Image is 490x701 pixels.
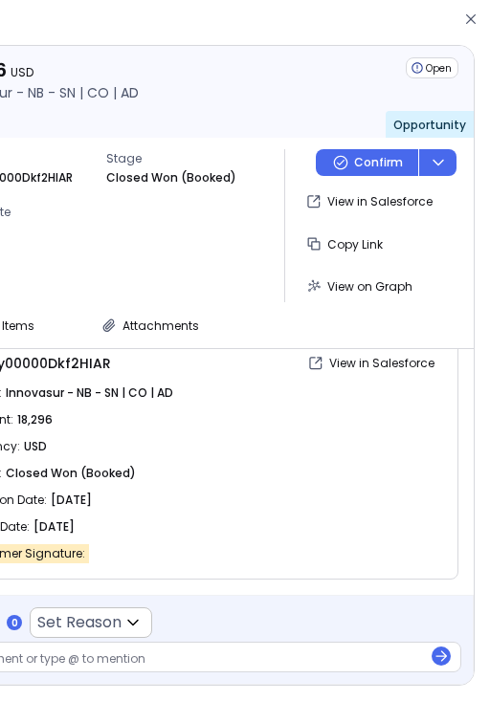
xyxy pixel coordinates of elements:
[329,354,434,373] p: View in Salesforce
[418,149,457,176] button: dropdown-icon-button
[302,351,442,373] a: View in Salesforce
[106,168,236,187] p: Closed Won (Booked)
[24,437,47,456] span: USD
[393,117,466,133] span: Opportunity
[6,464,136,483] span: Closed Won (Booked)
[406,57,458,78] div: Open
[106,149,250,168] span: Stage
[51,491,92,510] span: [DATE]
[37,611,122,634] p: Set Reason
[17,410,53,429] span: 18,296
[301,270,420,302] button: View on Graph
[316,149,457,176] div: Button group with a nested menu
[327,278,412,295] span: View on Graph
[301,228,390,260] button: Copy Link
[122,318,199,334] span: Attachments
[33,517,75,537] span: [DATE]
[354,153,403,172] p: Confirm
[327,192,433,211] p: View in Salesforce
[11,64,33,80] span: USD
[316,149,418,176] button: Confirm
[94,314,207,337] button: Attachments
[11,616,18,630] p: 0
[6,383,173,403] span: Innovasur - NB - SN | CO | AD
[301,186,440,218] button: View in Salesforce
[327,236,383,252] span: Copy Link
[302,347,442,380] button: View in Salesforce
